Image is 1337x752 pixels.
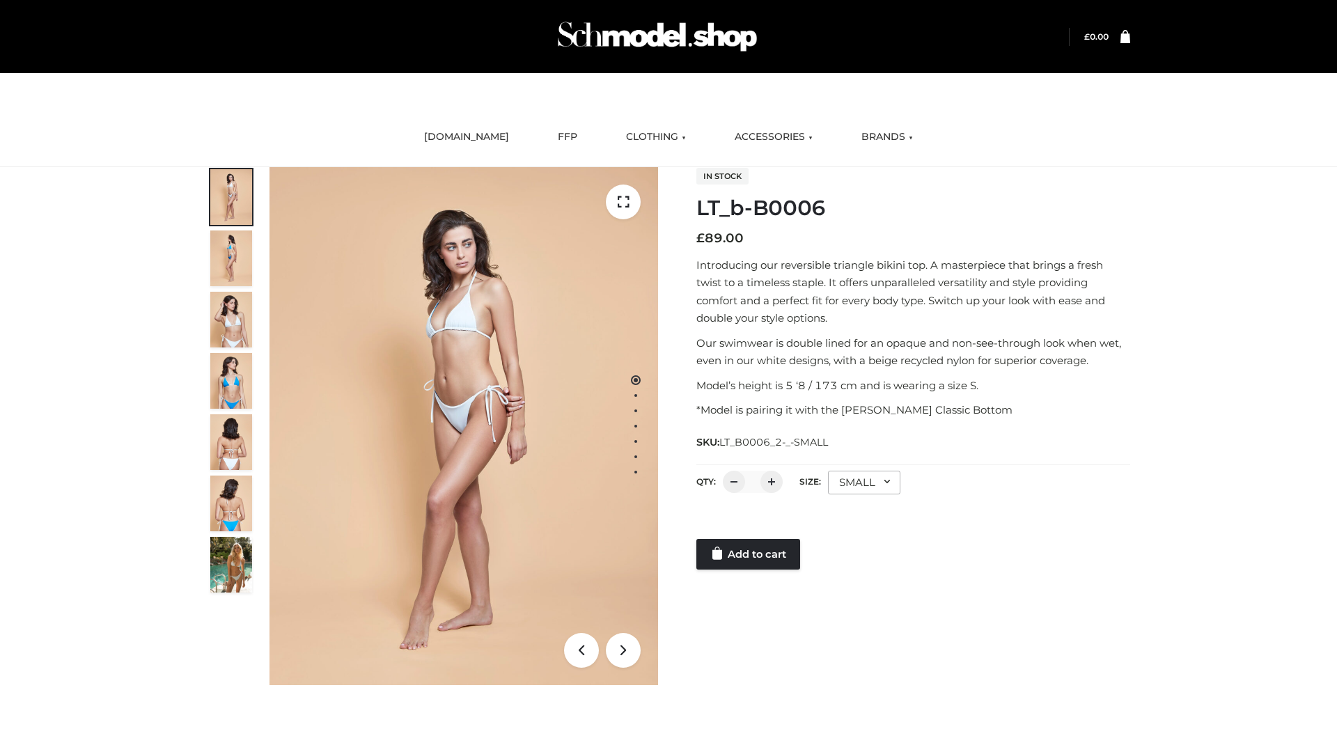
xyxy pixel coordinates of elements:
[210,292,252,347] img: ArielClassicBikiniTop_CloudNine_AzureSky_OW114ECO_3-scaled.jpg
[799,476,821,487] label: Size:
[724,122,823,152] a: ACCESSORIES
[696,334,1130,370] p: Our swimwear is double lined for an opaque and non-see-through look when wet, even in our white d...
[553,9,762,64] img: Schmodel Admin 964
[210,230,252,286] img: ArielClassicBikiniTop_CloudNine_AzureSky_OW114ECO_2-scaled.jpg
[696,230,705,246] span: £
[210,414,252,470] img: ArielClassicBikiniTop_CloudNine_AzureSky_OW114ECO_7-scaled.jpg
[696,476,716,487] label: QTY:
[828,471,900,494] div: SMALL
[210,537,252,593] img: Arieltop_CloudNine_AzureSky2.jpg
[696,377,1130,395] p: Model’s height is 5 ‘8 / 173 cm and is wearing a size S.
[696,196,1130,221] h1: LT_b-B0006
[719,436,828,448] span: LT_B0006_2-_-SMALL
[269,167,658,685] img: ArielClassicBikiniTop_CloudNine_AzureSky_OW114ECO_1
[547,122,588,152] a: FFP
[696,539,800,570] a: Add to cart
[210,169,252,225] img: ArielClassicBikiniTop_CloudNine_AzureSky_OW114ECO_1-scaled.jpg
[414,122,519,152] a: [DOMAIN_NAME]
[210,353,252,409] img: ArielClassicBikiniTop_CloudNine_AzureSky_OW114ECO_4-scaled.jpg
[1084,31,1090,42] span: £
[696,434,829,451] span: SKU:
[210,476,252,531] img: ArielClassicBikiniTop_CloudNine_AzureSky_OW114ECO_8-scaled.jpg
[696,256,1130,327] p: Introducing our reversible triangle bikini top. A masterpiece that brings a fresh twist to a time...
[696,401,1130,419] p: *Model is pairing it with the [PERSON_NAME] Classic Bottom
[616,122,696,152] a: CLOTHING
[1084,31,1109,42] a: £0.00
[696,230,744,246] bdi: 89.00
[1084,31,1109,42] bdi: 0.00
[851,122,923,152] a: BRANDS
[696,168,749,185] span: In stock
